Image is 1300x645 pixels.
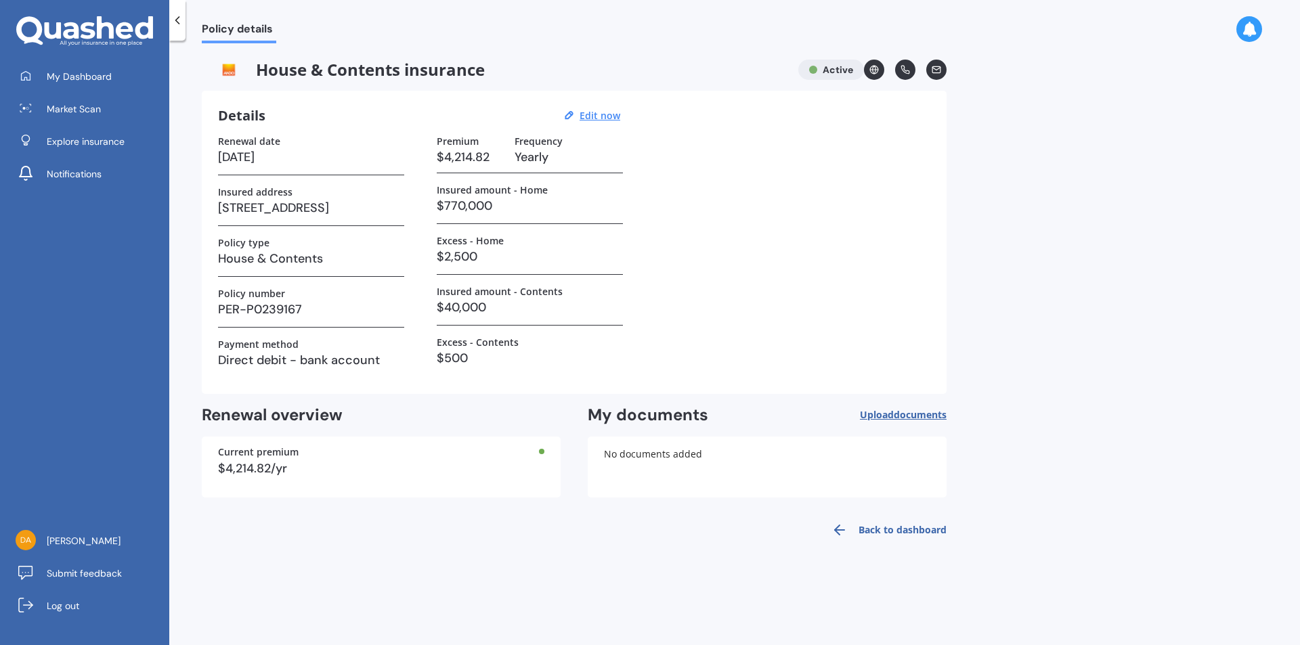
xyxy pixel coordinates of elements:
h3: Direct debit - bank account [218,350,404,370]
h3: [DATE] [218,147,404,167]
a: Log out [10,592,169,619]
button: Uploaddocuments [860,405,947,426]
img: ad4651256cdc124e5ea1367a45997dc2 [16,530,36,550]
span: Market Scan [47,102,101,116]
label: Policy number [218,288,285,299]
span: Policy details [202,22,276,41]
div: $4,214.82/yr [218,462,544,474]
label: Insured amount - Home [437,184,548,196]
label: Premium [437,135,479,147]
h3: Details [218,107,265,125]
span: Submit feedback [47,566,122,580]
a: Explore insurance [10,128,169,155]
span: Log out [47,599,79,613]
h3: $4,214.82 [437,147,504,167]
span: House & Contents insurance [202,60,787,80]
h3: PER-P0239167 [218,299,404,319]
label: Renewal date [218,135,280,147]
a: Notifications [10,160,169,187]
a: Market Scan [10,95,169,123]
span: My Dashboard [47,70,112,83]
label: Frequency [515,135,563,147]
a: My Dashboard [10,63,169,90]
label: Payment method [218,338,299,350]
div: Current premium [218,447,544,457]
label: Insured amount - Contents [437,286,563,297]
h3: Yearly [515,147,623,167]
h3: [STREET_ADDRESS] [218,198,404,218]
span: Explore insurance [47,135,125,148]
u: Edit now [580,109,620,122]
a: Submit feedback [10,560,169,587]
span: Notifications [47,167,102,181]
h2: My documents [588,405,708,426]
a: [PERSON_NAME] [10,527,169,554]
span: documents [894,408,947,421]
div: No documents added [588,437,947,497]
span: [PERSON_NAME] [47,534,121,548]
a: Back to dashboard [823,514,947,546]
button: Edit now [576,110,624,122]
label: Policy type [218,237,269,248]
h3: $2,500 [437,246,623,267]
label: Excess - Contents [437,336,519,348]
h3: House & Contents [218,248,404,269]
label: Insured address [218,186,292,198]
h3: $40,000 [437,297,623,317]
span: Upload [860,409,947,420]
img: Ando.png [202,60,256,80]
h3: $500 [437,348,623,368]
label: Excess - Home [437,235,504,246]
h3: $770,000 [437,196,623,216]
h2: Renewal overview [202,405,561,426]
